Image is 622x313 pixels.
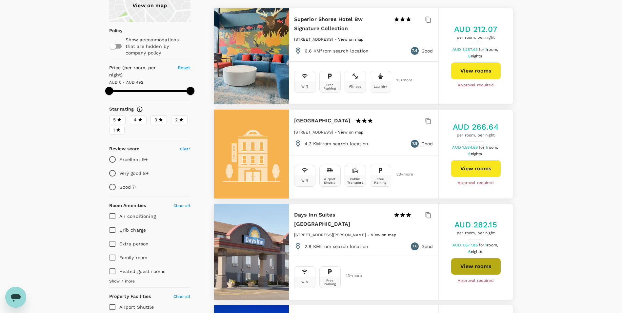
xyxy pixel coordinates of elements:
span: 23 + more [396,172,406,177]
span: room, [487,47,498,52]
span: 7.4 [412,48,417,54]
div: Wifi [301,280,308,284]
p: Good [421,243,433,250]
span: - [368,233,371,237]
button: View rooms [451,160,501,177]
h6: Superior Shores Hotel Bw Signature Collection [294,15,389,33]
span: Family room [119,255,148,260]
div: Airport Shuttle [321,177,339,184]
span: for [479,243,485,247]
h5: AUD 282.15 [454,219,497,230]
span: View on map [338,37,364,42]
span: 5 [113,116,116,123]
div: Wifi [301,179,308,182]
span: 1 [486,145,499,150]
span: AUD 0 - AUD 492 [109,80,143,85]
span: nights [471,152,482,156]
div: Free Parking [371,177,390,184]
span: [STREET_ADDRESS] [294,130,333,135]
span: 6 [468,152,483,156]
span: 1 [113,127,115,134]
span: AUD 1,257.43 [452,47,479,52]
iframe: Button to launch messaging window [5,287,26,308]
span: Clear all [173,203,190,208]
p: Excellent 9+ [119,156,148,163]
span: 13 + more [346,274,356,278]
span: 1 [485,47,499,52]
div: Fitness [349,85,361,88]
h6: Price (per room, per night) [109,64,170,79]
p: Good [421,140,433,147]
span: nights [471,54,482,58]
span: Show 7 more [109,278,135,285]
span: nights [471,249,482,254]
p: 4.3 KM from search location [305,140,369,147]
h6: Property Facilities [109,293,151,300]
h6: Days Inn Suites [GEOGRAPHIC_DATA] [294,210,389,229]
span: 7.9 [412,140,417,147]
span: 4 [134,116,137,123]
span: 2 [175,116,178,123]
a: View on map [338,36,364,42]
h6: Star rating [109,106,134,113]
span: - [335,37,338,42]
span: View on map [338,130,364,135]
p: Policy [109,27,113,34]
span: 6 [468,249,483,254]
h5: AUD 266.64 [453,122,499,132]
span: 13 + more [396,78,406,82]
span: [STREET_ADDRESS][PERSON_NAME] [294,233,366,237]
span: Airport Shuttle [119,304,154,310]
div: Laundry [374,85,387,88]
h6: Review score [109,145,140,153]
span: [STREET_ADDRESS] [294,37,333,42]
p: 2.8 KM from search location [305,243,369,250]
span: for [479,145,485,150]
span: - [335,130,338,135]
h5: AUD 212.07 [454,24,497,34]
button: View rooms [451,258,501,275]
span: Extra person [119,241,149,246]
span: Clear [180,147,191,151]
span: 7.6 [412,243,417,250]
span: Approval required [458,180,494,186]
span: room, [487,145,498,150]
div: Public Transport [346,177,364,184]
span: 3 [154,116,157,123]
p: Very good 8+ [119,170,149,177]
span: 1 [485,243,499,247]
p: Show accommodations that are hidden by company policy [126,36,190,56]
span: AUD 1,677.88 [452,243,479,247]
div: Wifi [301,85,308,88]
svg: Star ratings are awarded to properties to represent the quality of services, facilities, and amen... [136,106,143,113]
a: View on map [338,129,364,135]
span: 6 [468,54,483,58]
span: Crib charge [119,227,146,233]
p: Good 7+ [119,184,137,190]
h6: [GEOGRAPHIC_DATA] [294,116,351,125]
span: per room, per night [454,230,497,237]
span: per room, per night [453,132,499,139]
div: Free Parking [321,279,339,286]
span: Air conditioning [119,214,156,219]
span: Reset [178,65,191,70]
p: Good [421,48,433,54]
button: View rooms [451,62,501,79]
div: Free Parking [321,83,339,90]
span: for [479,47,485,52]
a: View on map [371,232,396,237]
span: Approval required [458,278,494,284]
h6: Room Amenities [109,202,146,209]
span: AUD 1,584.88 [452,145,479,150]
span: Clear all [173,294,190,299]
span: room, [487,243,498,247]
span: Approval required [458,82,494,89]
p: 6.6 KM from search location [305,48,369,54]
span: per room, per night [454,34,497,41]
span: Heated guest rooms [119,269,166,274]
